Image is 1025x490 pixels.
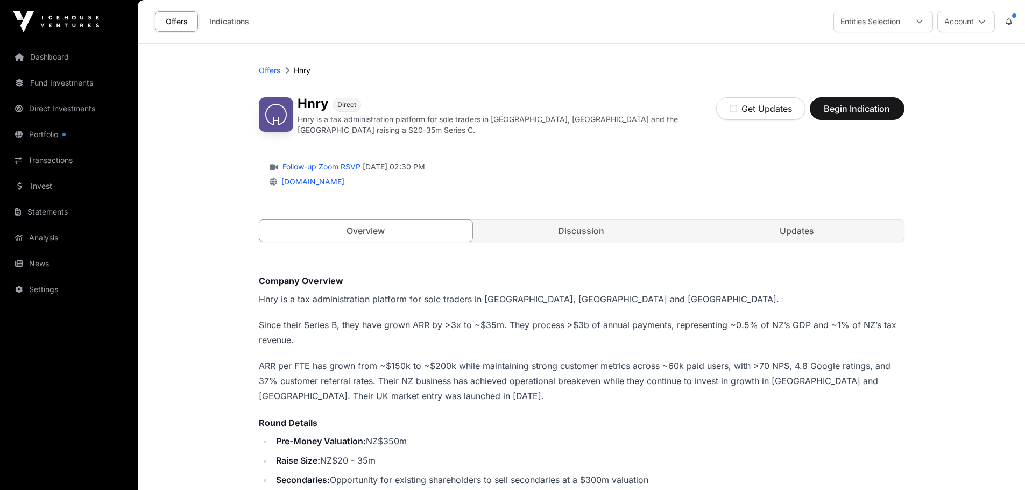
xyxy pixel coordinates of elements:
nav: Tabs [259,220,904,242]
li: Opportunity for existing shareholders to sell secondaries at a $300m valuation [273,472,904,487]
img: Hnry [259,97,293,132]
a: Discussion [475,220,688,242]
strong: Round Details [259,417,317,428]
a: [DOMAIN_NAME] [277,177,344,186]
a: Settings [9,278,129,301]
p: ARR per FTE has grown from ~$150k to ~$200k while maintaining strong customer metrics across ~60k... [259,358,904,403]
a: Dashboard [9,45,129,69]
a: Begin Indication [810,108,904,119]
a: Analysis [9,226,129,250]
li: NZ$350m [273,434,904,449]
strong: Company Overview [259,275,343,286]
a: Follow-up Zoom RSVP [280,161,360,172]
a: Indications [202,11,256,32]
button: Begin Indication [810,97,904,120]
span: Begin Indication [823,102,891,115]
a: Invest [9,174,129,198]
a: Fund Investments [9,71,129,95]
img: Icehouse Ventures Logo [13,11,99,32]
p: Hnry is a tax administration platform for sole traders in [GEOGRAPHIC_DATA], [GEOGRAPHIC_DATA] an... [259,292,904,307]
strong: Raise Size: [276,455,320,466]
a: Portfolio [9,123,129,146]
a: Statements [9,200,129,224]
span: [DATE] 02:30 PM [363,161,425,172]
a: Offers [259,65,280,76]
li: NZ$20 - 35m [273,453,904,468]
a: Overview [259,219,473,242]
p: Hnry is a tax administration platform for sole traders in [GEOGRAPHIC_DATA], [GEOGRAPHIC_DATA] an... [298,114,716,136]
span: Direct [337,101,356,109]
a: Offers [155,11,198,32]
div: Entities Selection [834,11,907,32]
p: Since their Series B, they have grown ARR by >3x to ~$35m. They process >$3b of annual payments, ... [259,317,904,347]
a: Updates [690,220,904,242]
p: Hnry [294,65,310,76]
strong: Secondaries: [276,474,330,485]
a: News [9,252,129,275]
a: Transactions [9,148,129,172]
a: Direct Investments [9,97,129,120]
strong: Pre-Money Valuation: [276,436,366,446]
button: Account [937,11,995,32]
button: Get Updates [716,97,805,120]
h1: Hnry [298,97,328,112]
